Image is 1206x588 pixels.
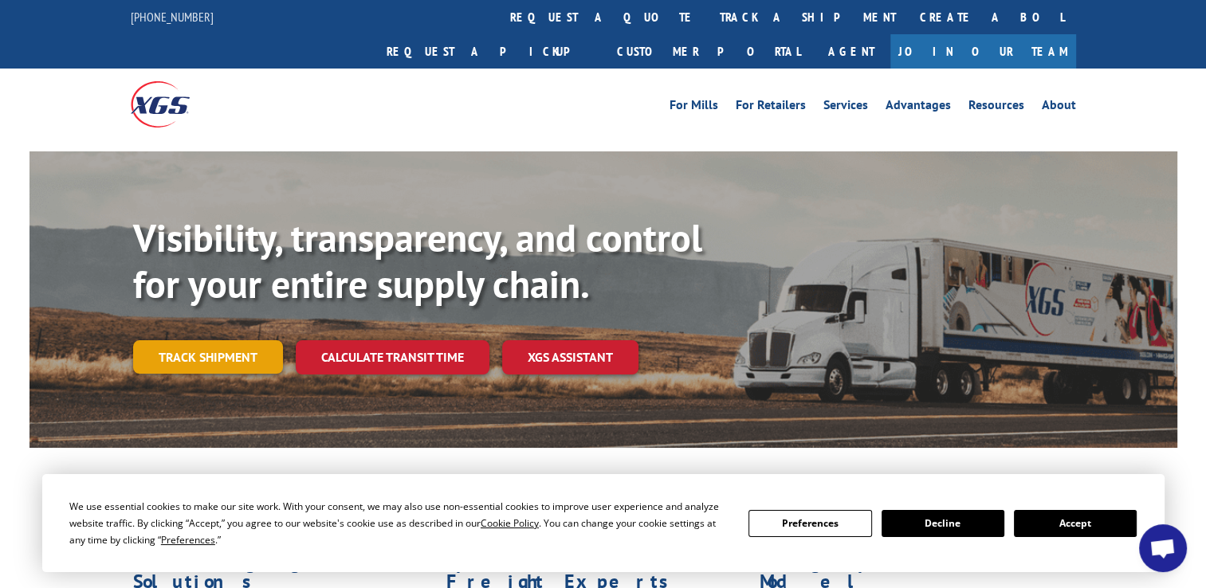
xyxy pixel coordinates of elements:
a: Calculate transit time [296,340,489,374]
a: For Retailers [736,99,806,116]
a: [PHONE_NUMBER] [131,9,214,25]
a: Join Our Team [890,34,1076,69]
a: Request a pickup [375,34,605,69]
b: Visibility, transparency, and control for your entire supply chain. [133,213,702,308]
div: Open chat [1139,524,1187,572]
button: Accept [1014,510,1137,537]
button: Preferences [748,510,871,537]
span: Cookie Policy [481,516,539,530]
a: Track shipment [133,340,283,374]
button: Decline [882,510,1004,537]
a: Advantages [886,99,951,116]
a: Customer Portal [605,34,812,69]
a: Resources [968,99,1024,116]
a: XGS ASSISTANT [502,340,638,374]
a: Services [823,99,868,116]
a: For Mills [670,99,718,116]
a: About [1042,99,1076,116]
div: Cookie Consent Prompt [42,474,1165,572]
div: We use essential cookies to make our site work. With your consent, we may also use non-essential ... [69,498,729,548]
span: Preferences [161,533,215,547]
a: Agent [812,34,890,69]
